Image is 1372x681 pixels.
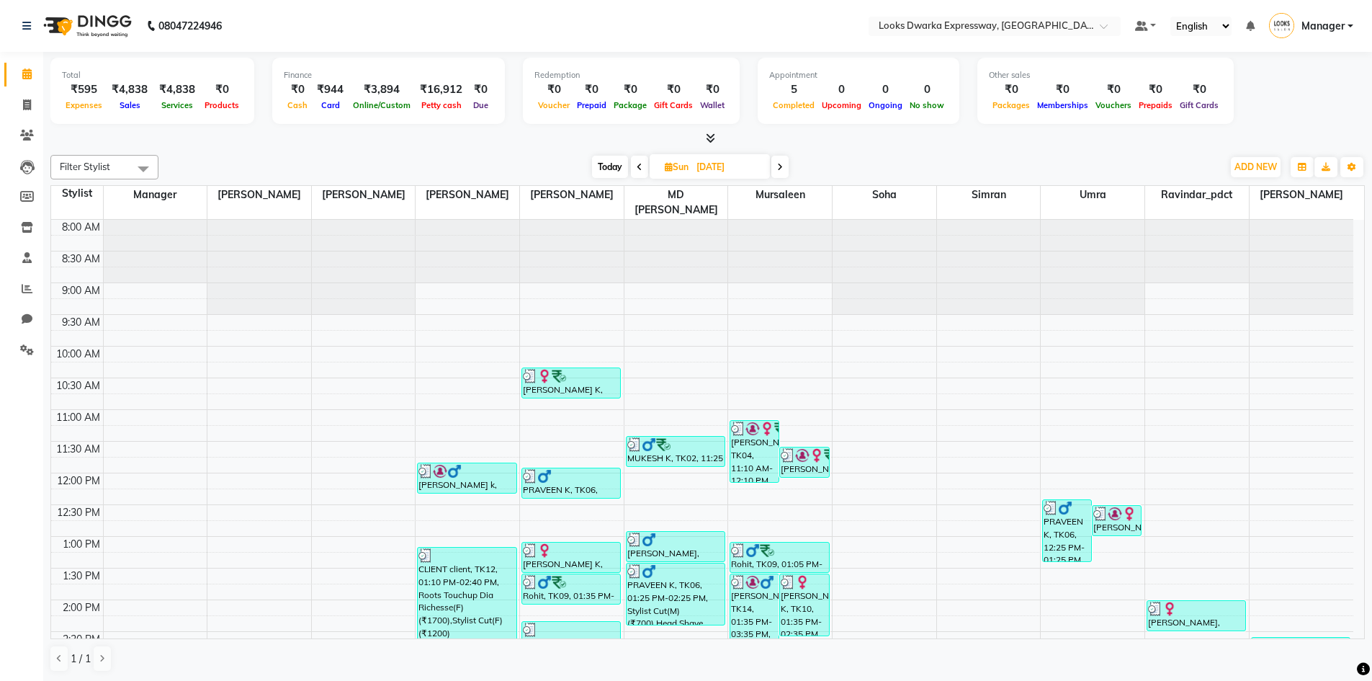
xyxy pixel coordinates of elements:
div: ₹4,838 [106,81,153,98]
div: 10:30 AM [53,378,103,393]
div: [PERSON_NAME], TK03, 11:35 AM-12:05 PM, Stylist Cut(M) (₹700) [780,448,828,477]
img: Manager [1269,13,1294,38]
div: ₹3,894 [349,81,414,98]
span: Today [592,156,628,178]
div: ₹0 [573,81,610,98]
div: ₹0 [284,81,311,98]
div: ₹595 [62,81,106,98]
span: Petty cash [418,100,465,110]
span: [PERSON_NAME] [207,186,311,204]
div: 12:00 PM [54,473,103,489]
span: Sales [116,100,144,110]
span: Upcoming [818,100,865,110]
span: Cash [284,100,311,110]
div: ₹0 [696,81,728,98]
div: Appointment [769,69,948,81]
span: Ongoing [865,100,906,110]
span: Memberships [1034,100,1092,110]
div: Stylist [51,186,103,201]
span: Voucher [534,100,573,110]
span: [PERSON_NAME] [416,186,519,204]
div: [PERSON_NAME] K, TK10, 01:05 PM-01:35 PM, Stylist Cut(F) (₹1200) [522,543,620,572]
div: 2:30 PM [60,632,103,647]
b: 08047224946 [158,6,222,46]
span: Gift Cards [1176,100,1222,110]
div: 1:30 PM [60,569,103,584]
div: PRAVEEN K, TK06, 12:25 PM-01:25 PM, Eyebrows (₹200),Upperlip~Wax (₹200) [1043,500,1091,561]
div: ₹0 [650,81,696,98]
span: Prepaids [1135,100,1176,110]
div: ₹0 [201,81,243,98]
img: logo [37,6,135,46]
span: Mursaleen [728,186,832,204]
div: 8:30 AM [59,252,103,267]
div: CLIENT client, TK12, 01:10 PM-02:40 PM, Roots Touchup Dia Richesse(F) (₹1700),Stylist Cut(F) (₹1200) [418,548,516,641]
div: ₹0 [989,81,1034,98]
div: 5 [769,81,818,98]
span: No show [906,100,948,110]
span: ADD NEW [1234,161,1277,172]
span: Vouchers [1092,100,1135,110]
div: ₹0 [610,81,650,98]
div: Other sales [989,69,1222,81]
div: [PERSON_NAME], TK08, 12:55 PM-01:25 PM, [PERSON_NAME] Trimming (₹500) [627,532,725,561]
span: Wallet [696,100,728,110]
span: [PERSON_NAME] [312,186,416,204]
span: Packages [989,100,1034,110]
div: 9:00 AM [59,283,103,298]
span: Soha [833,186,936,204]
div: 1:00 PM [60,537,103,552]
span: Expenses [62,100,106,110]
span: Products [201,100,243,110]
span: Sun [661,161,692,172]
span: Online/Custom [349,100,414,110]
div: 0 [818,81,865,98]
span: Card [318,100,344,110]
div: MUKESH K, TK02, 11:25 AM-11:55 AM, [PERSON_NAME] Trimming (₹500) [627,437,725,466]
input: 2025-08-31 [692,156,764,178]
span: Filter Stylist [60,161,110,172]
span: [PERSON_NAME] [1250,186,1353,204]
span: Package [610,100,650,110]
div: 0 [865,81,906,98]
div: 2:00 PM [60,600,103,615]
span: Prepaid [573,100,610,110]
span: Due [470,100,492,110]
span: Ravindar_pdct [1145,186,1249,204]
div: [PERSON_NAME] K, TK10, 02:35 PM-03:05 PM, French Pedicure (₹700) [1252,638,1350,667]
div: ₹0 [1135,81,1176,98]
div: [PERSON_NAME], TK04, 11:10 AM-12:10 PM, Stylist Cut(M) (₹700),Shave Regular (₹500) [730,421,779,482]
div: Rohit, TK09, 01:35 PM-02:05 PM, Kids Cut(F) (₹600) [522,574,620,604]
div: [PERSON_NAME] K, TK10, 01:35 PM-02:35 PM, Stylist Cut(M) (₹700),[PERSON_NAME] Trimming (₹500) [780,574,828,636]
div: [PERSON_NAME] K, TK01, 10:20 AM-10:50 AM, Stylist Cut(M) (₹700) [522,368,620,398]
div: [PERSON_NAME] k, TK05, 11:50 AM-12:20 PM, Stylist Cut(M) (₹700) [418,463,516,493]
div: Rohit, TK09, 01:05 PM-01:35 PM, Kids Cut(F) (₹600) [730,543,828,572]
div: 11:30 AM [53,442,103,457]
div: [PERSON_NAME] K, TK07, 12:30 PM-01:00 PM, Eyebrows (₹200) [1093,506,1141,535]
div: ₹16,912 [414,81,468,98]
span: [PERSON_NAME] [520,186,624,204]
div: 9:30 AM [59,315,103,330]
span: Manager [104,186,207,204]
div: CLIENT client, TK13, 02:20 PM-02:50 PM, Stylist Cut(M) (₹700) [522,622,620,651]
div: [PERSON_NAME], TK11, 02:00 PM-02:30 PM, GK Wash Conditioning(F)* (₹450) [1147,601,1245,631]
span: Completed [769,100,818,110]
div: ₹0 [1176,81,1222,98]
button: ADD NEW [1231,157,1281,177]
div: ₹4,838 [153,81,201,98]
span: Manager [1301,19,1345,34]
div: 11:00 AM [53,410,103,425]
div: 12:30 PM [54,505,103,520]
div: Finance [284,69,493,81]
span: Services [158,100,197,110]
div: PRAVEEN K, TK06, 01:25 PM-02:25 PM, Stylist Cut(M) (₹700),Head Shave (₹500) [627,564,725,625]
span: Simran [937,186,1041,204]
div: ₹0 [1092,81,1135,98]
div: Redemption [534,69,728,81]
div: Total [62,69,243,81]
div: PRAVEEN K, TK06, 11:55 AM-12:25 PM, Kids Cut(M) (₹400) [522,468,620,498]
span: 1 / 1 [71,651,91,667]
span: Umra [1041,186,1144,204]
span: Gift Cards [650,100,696,110]
div: ₹944 [311,81,349,98]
